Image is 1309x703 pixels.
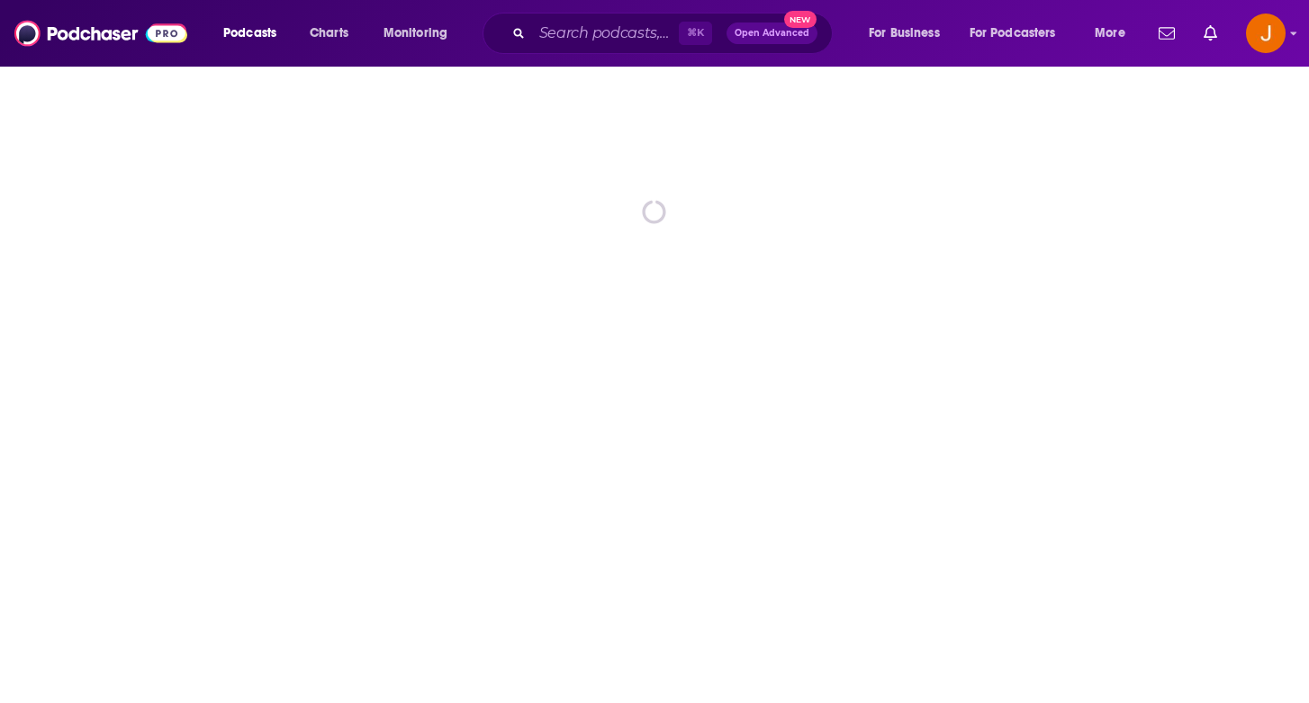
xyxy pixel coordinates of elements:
img: User Profile [1246,14,1286,53]
button: Open AdvancedNew [727,23,817,44]
span: Charts [310,21,348,46]
img: Podchaser - Follow, Share and Rate Podcasts [14,16,187,50]
span: Podcasts [223,21,276,46]
span: ⌘ K [679,22,712,45]
button: open menu [1082,19,1148,48]
span: Logged in as justine87181 [1246,14,1286,53]
input: Search podcasts, credits, & more... [532,19,679,48]
span: Open Advanced [735,29,809,38]
button: open menu [371,19,471,48]
span: For Podcasters [970,21,1056,46]
a: Charts [298,19,359,48]
button: open menu [856,19,962,48]
button: Show profile menu [1246,14,1286,53]
span: New [784,11,817,28]
span: For Business [869,21,940,46]
a: Show notifications dropdown [1151,18,1182,49]
button: open menu [958,19,1082,48]
span: Monitoring [384,21,447,46]
button: open menu [211,19,300,48]
a: Show notifications dropdown [1196,18,1224,49]
div: Search podcasts, credits, & more... [500,13,850,54]
span: More [1095,21,1125,46]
